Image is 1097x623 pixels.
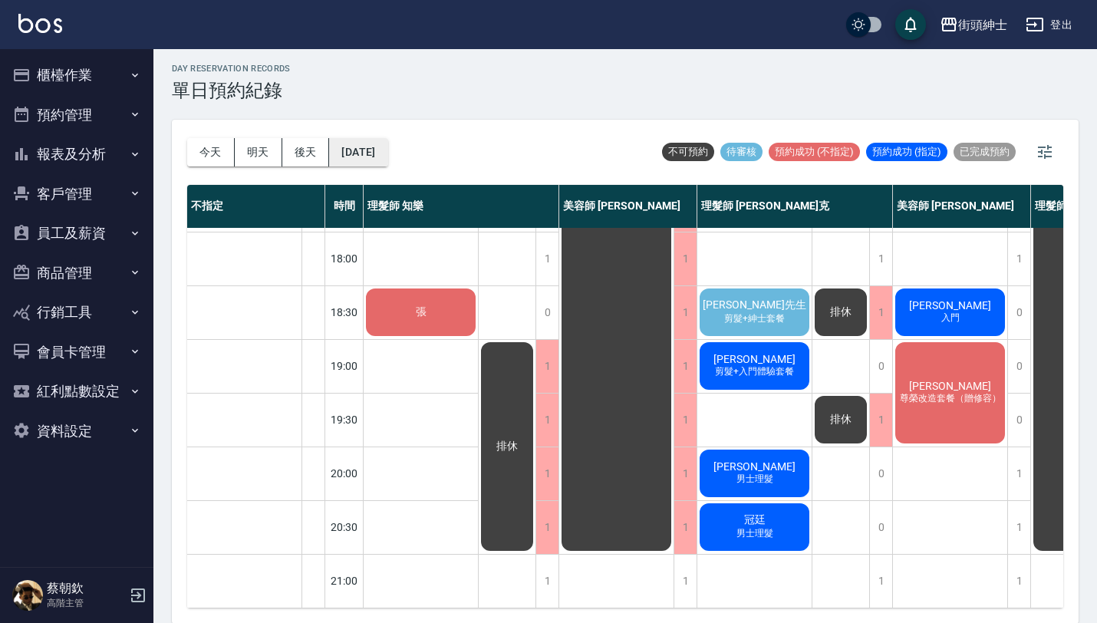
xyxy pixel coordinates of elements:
span: [PERSON_NAME] [906,380,994,392]
button: 商品管理 [6,253,147,293]
div: 1 [674,555,697,608]
span: 男士理髮 [733,527,776,540]
div: 理髮師 知樂 [364,185,559,228]
button: 預約管理 [6,95,147,135]
div: 時間 [325,185,364,228]
span: 男士理髮 [733,473,776,486]
span: 排休 [827,413,855,427]
div: 1 [869,286,892,339]
p: 高階主管 [47,596,125,610]
span: 已完成預約 [954,145,1016,159]
div: 1 [869,394,892,447]
span: 預約成功 (不指定) [769,145,860,159]
button: 今天 [187,138,235,166]
span: [PERSON_NAME] [710,353,799,365]
div: 1 [674,232,697,285]
span: 待審核 [720,145,763,159]
span: [PERSON_NAME] [906,299,994,311]
div: 街頭紳士 [958,15,1007,35]
button: 報表及分析 [6,134,147,174]
div: 1 [869,555,892,608]
button: 客戶管理 [6,174,147,214]
div: 1 [674,501,697,554]
div: 18:30 [325,285,364,339]
div: 1 [674,286,697,339]
div: 0 [869,501,892,554]
div: 0 [535,286,558,339]
button: 櫃檯作業 [6,55,147,95]
div: 19:30 [325,393,364,447]
h2: day Reservation records [172,64,291,74]
span: 剪髮+入門體驗套餐 [712,365,797,378]
img: Person [12,580,43,611]
span: 排休 [827,305,855,319]
button: 資料設定 [6,411,147,451]
div: 1 [535,501,558,554]
img: Logo [18,14,62,33]
div: 1 [535,394,558,447]
span: 張 [236,298,253,312]
div: 18:00 [325,232,364,285]
div: 0 [869,447,892,500]
button: 街頭紳士 [934,9,1013,41]
button: 登出 [1020,11,1079,39]
div: 1 [535,447,558,500]
div: 美容師 [PERSON_NAME] [893,185,1031,228]
div: 理髮師 [PERSON_NAME]克 [697,185,893,228]
div: 20:30 [325,500,364,554]
div: 20:00 [325,447,364,500]
span: 剪髮+入門體驗套餐 [203,312,288,325]
button: 明天 [235,138,282,166]
div: 1 [674,447,697,500]
div: 1 [869,232,892,285]
span: [PERSON_NAME]先生 [700,298,809,312]
span: 冠廷 [741,513,769,527]
button: 紅利點數設定 [6,371,147,411]
button: 員工及薪資 [6,213,147,253]
span: 不可預約 [662,145,714,159]
div: 1 [1007,232,1030,285]
span: [PERSON_NAME] [710,460,799,473]
div: 0 [1007,340,1030,393]
h3: 單日預約紀錄 [172,80,291,101]
span: 剪髮+紳士套餐 [721,312,788,325]
div: 0 [1007,286,1030,339]
span: 尊榮改造套餐（贈修容） [897,392,1004,405]
div: 1 [674,340,697,393]
span: 入門 [938,311,963,325]
button: 後天 [282,138,330,166]
button: [DATE] [329,138,387,166]
div: 1 [1007,501,1030,554]
div: 不指定 [187,185,325,228]
button: 行銷工具 [6,292,147,332]
div: 1 [535,232,558,285]
div: 1 [1007,555,1030,608]
button: save [895,9,926,40]
span: 排休 [493,440,521,453]
span: 預約成功 (指定) [866,145,947,159]
h5: 蔡朝欽 [47,581,125,596]
button: 會員卡管理 [6,332,147,372]
div: 0 [869,340,892,393]
div: 1 [535,340,558,393]
span: 張 [413,305,430,319]
div: 1 [1007,447,1030,500]
div: 1 [674,394,697,447]
div: 21:00 [325,554,364,608]
div: 19:00 [325,339,364,393]
div: 美容師 [PERSON_NAME] [559,185,697,228]
div: 0 [1007,394,1030,447]
div: 1 [535,555,558,608]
